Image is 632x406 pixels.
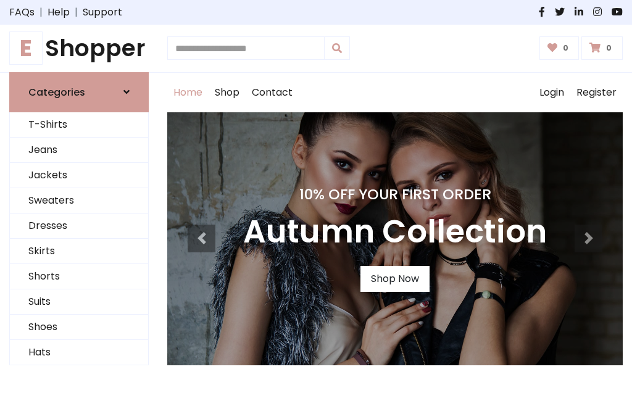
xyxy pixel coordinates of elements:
a: Categories [9,72,149,112]
a: Jackets [10,163,148,188]
a: Hats [10,340,148,365]
span: | [70,5,83,20]
a: Shoes [10,315,148,340]
span: 0 [560,43,572,54]
a: 0 [539,36,580,60]
a: FAQs [9,5,35,20]
a: Sweaters [10,188,148,213]
a: Login [533,73,570,112]
a: Support [83,5,122,20]
h3: Autumn Collection [243,213,547,251]
a: Home [167,73,209,112]
a: Contact [246,73,299,112]
a: Help [48,5,70,20]
a: Register [570,73,623,112]
a: EShopper [9,35,149,62]
a: 0 [581,36,623,60]
h6: Categories [28,86,85,98]
h1: Shopper [9,35,149,62]
a: Shop Now [360,266,430,292]
span: 0 [603,43,615,54]
a: Dresses [10,213,148,239]
a: Suits [10,289,148,315]
a: Shop [209,73,246,112]
a: Shorts [10,264,148,289]
span: | [35,5,48,20]
a: Jeans [10,138,148,163]
span: E [9,31,43,65]
a: T-Shirts [10,112,148,138]
h4: 10% Off Your First Order [243,186,547,203]
a: Skirts [10,239,148,264]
